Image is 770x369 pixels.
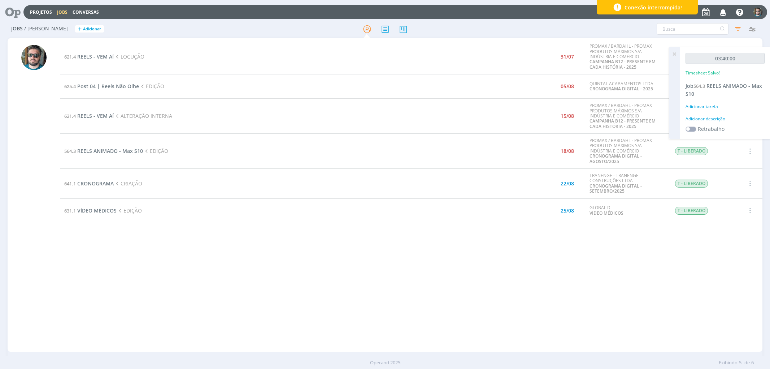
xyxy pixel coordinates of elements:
[675,180,708,188] span: T - LIBERADO
[143,147,168,154] span: EDIÇÃO
[28,9,54,15] button: Projetos
[686,70,720,76] p: Timesheet Salvo!
[561,181,574,186] div: 22/08
[114,53,144,60] span: LOCUÇÃO
[686,82,762,97] a: Job564.3REELS ANIMADO - Max S10
[590,153,642,164] a: CRONOGRAMA DIGITAL - AGOSTO/2025
[77,83,139,90] span: Post 04 | Reels Não Olhe
[590,59,656,70] a: CAMPANHA B12 - PRESENTE EM CADA HISTÓRIA - 2025
[561,84,574,89] div: 05/08
[686,103,765,110] div: Adicionar tarefa
[77,207,117,214] span: VÍDEO MÉDICOS
[24,26,68,32] span: / [PERSON_NAME]
[657,23,728,35] input: Busca
[77,147,143,154] span: REELS ANIMADO - Max S10
[561,149,574,154] div: 18/08
[686,82,762,97] span: REELS ANIMADO - Max S10
[693,83,705,89] span: 564.3
[64,83,76,90] span: 625.4
[114,180,142,187] span: CRIAÇÃO
[30,9,52,15] a: Projetos
[64,180,76,187] span: 641.1
[77,180,114,187] span: CRONOGRAMA
[77,53,114,60] span: REELS - VEM AÍ
[753,8,762,17] img: R
[57,9,68,15] a: Jobs
[686,116,765,122] div: Adicionar descrição
[64,207,117,214] a: 631.1VÍDEO MÉDICOS
[64,53,114,60] a: 621.4REELS - VEM AÍ
[590,210,623,216] a: VIDEO MÉDICOS
[590,118,656,129] a: CAMPANHA B12 - PRESENTE EM CADA HISTÓRIA - 2025
[75,25,104,33] button: +Adicionar
[744,359,750,366] span: de
[64,148,76,154] span: 564.3
[590,103,664,129] div: PROMAX / BARDAHL - PROMAX PRODUTOS MÁXIMOS S/A INDÚSTRIA E COMÉRCIO
[21,45,47,70] img: R
[139,83,164,90] span: EDIÇÃO
[73,9,99,15] a: Conversas
[590,173,664,194] div: TRANENGE - TRANENGE CONSTRUÇÕES LTDA
[561,54,574,59] div: 31/07
[64,53,76,60] span: 621.4
[114,112,172,119] span: ALTERAÇÃO INTERNA
[739,359,741,366] span: 5
[753,6,763,18] button: R
[590,44,664,70] div: PROMAX / BARDAHL - PROMAX PRODUTOS MÁXIMOS S/A INDÚSTRIA E COMÉRCIO
[590,183,642,194] a: CRONOGRAMA DIGITAL - SETEMBRO/2025
[698,125,725,133] label: Retrabalho
[64,112,114,119] a: 621.4REELS - VEM AÍ
[70,9,101,15] button: Conversas
[64,147,143,154] a: 564.3REELS ANIMADO - Max S10
[11,26,23,32] span: Jobs
[719,359,738,366] span: Exibindo
[751,359,754,366] span: 6
[675,207,708,215] span: T - LIBERADO
[590,205,664,216] div: GLOBAL D
[64,83,139,90] a: 625.4Post 04 | Reels Não Olhe
[675,147,708,155] span: T - LIBERADO
[590,86,653,92] a: CRONOGRAMA DIGITAL - 2025
[78,25,82,33] span: +
[590,81,664,92] div: QUINTAL ACABAMENTOS LTDA.
[117,207,142,214] span: EDIÇÃO
[561,113,574,119] div: 15/08
[83,27,101,31] span: Adicionar
[625,4,682,11] span: Conexão interrompida!
[561,208,574,213] div: 25/08
[590,138,664,164] div: PROMAX / BARDAHL - PROMAX PRODUTOS MÁXIMOS S/A INDÚSTRIA E COMÉRCIO
[64,113,76,119] span: 621.4
[77,112,114,119] span: REELS - VEM AÍ
[64,207,76,214] span: 631.1
[55,9,70,15] button: Jobs
[64,180,114,187] a: 641.1CRONOGRAMA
